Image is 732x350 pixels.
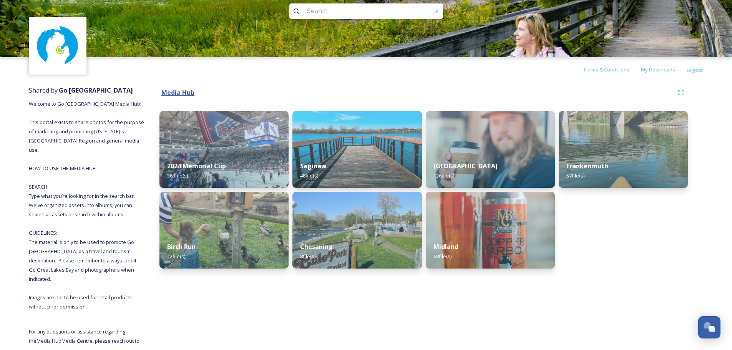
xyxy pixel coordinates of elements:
img: 731e43bb-acad-404f-8d9e-5fb2870fb58b.jpg [292,192,422,269]
img: 4b1bd965-4275-40d4-a85c-fa8e8fbbf971.jpg [30,18,86,74]
strong: Frankenmuth [566,162,608,170]
img: 21d2a111-97c9-4299-bf4a-b4d99aa5a837.jpg [426,192,555,269]
span: 57 file(s) [566,172,584,179]
span: 363 file(s) [167,172,188,179]
span: 48 file(s) [300,172,318,179]
strong: Midland [433,242,458,251]
strong: 2024 Memorial Cup [167,162,226,170]
span: Shared by: [29,86,133,95]
strong: Media Hub [161,88,194,97]
span: My Downloads [641,66,675,73]
a: My Downloads [641,65,687,74]
img: b51ab6f5-4906-4221-860a-081a7baf0df2.jpg [159,111,289,188]
img: f9b5686f-3d3e-4ec0-9a0a-15cb4701ae40.jpg [292,111,422,188]
span: 68 file(s) [433,253,451,260]
img: 5cc4e508-cb7a-403c-86da-9038648a8322.jpg [159,192,289,269]
strong: Birch Run [167,242,196,251]
span: For any questions or assistance regarding the Media Hub Media Centre, please reach out to: [29,328,141,344]
strong: Go [GEOGRAPHIC_DATA] [59,86,133,95]
img: 3cc189b2-698c-41bc-b226-bbb35eb18875.jpg [426,111,555,188]
span: 8 file(s) [300,253,315,260]
span: 126 file(s) [433,172,454,179]
span: Welcome to Go [GEOGRAPHIC_DATA] Media Hub! This portal exists to share photos for the purpose of ... [29,100,145,310]
button: Open Chat [698,316,720,338]
span: 12 file(s) [167,253,185,260]
img: 0c8e06e5-8991-41e1-86a5-39adcc075c53.jpg [559,111,688,188]
a: Terms & Conditions [583,65,641,74]
strong: Chesaning [300,242,333,251]
strong: Saginaw [300,162,327,170]
strong: [GEOGRAPHIC_DATA] [433,162,498,170]
input: Search [303,3,408,20]
span: Terms & Conditions [583,66,629,73]
span: Logout [687,66,703,73]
